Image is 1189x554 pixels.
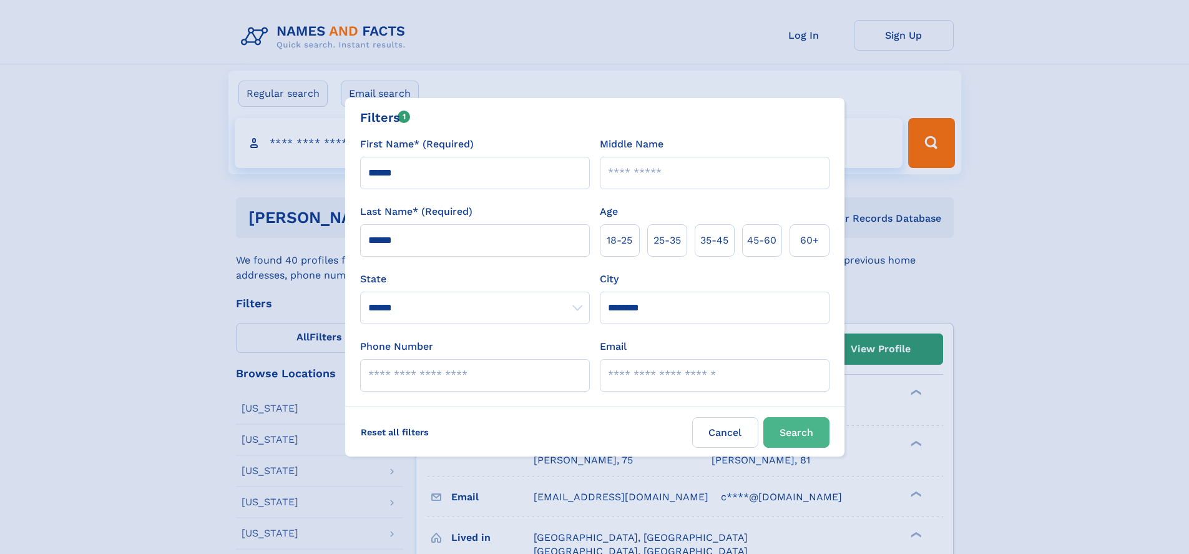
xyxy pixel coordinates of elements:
[747,233,776,248] span: 45‑60
[607,233,632,248] span: 18‑25
[360,137,474,152] label: First Name* (Required)
[763,417,829,448] button: Search
[600,339,627,354] label: Email
[600,204,618,219] label: Age
[800,233,819,248] span: 60+
[700,233,728,248] span: 35‑45
[360,339,433,354] label: Phone Number
[360,108,411,127] div: Filters
[600,137,663,152] label: Middle Name
[360,272,590,287] label: State
[360,204,472,219] label: Last Name* (Required)
[692,417,758,448] label: Cancel
[600,272,619,287] label: City
[353,417,437,447] label: Reset all filters
[653,233,681,248] span: 25‑35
